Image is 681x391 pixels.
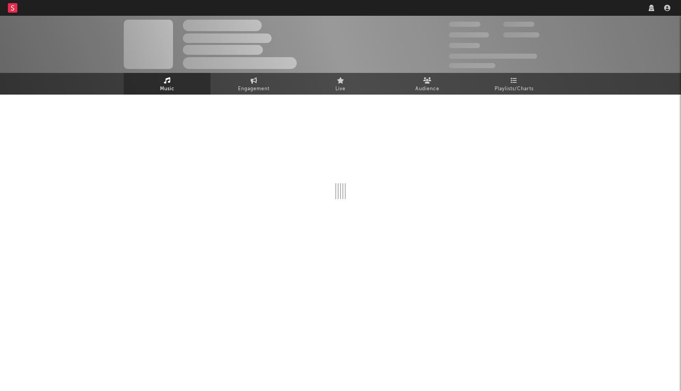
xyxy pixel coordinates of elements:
span: Jump Score: 85.0 [449,63,495,68]
span: 100,000 [449,43,480,48]
a: Playlists/Charts [471,73,557,95]
a: Live [297,73,384,95]
span: Music [160,84,175,94]
span: 300,000 [449,22,480,27]
a: Audience [384,73,471,95]
span: Audience [415,84,439,94]
a: Engagement [210,73,297,95]
span: Live [335,84,346,94]
span: 50,000,000 Monthly Listeners [449,54,537,59]
span: 100,000 [503,22,534,27]
span: 50,000,000 [449,32,489,37]
a: Music [124,73,210,95]
span: Engagement [238,84,270,94]
span: Playlists/Charts [495,84,534,94]
span: 1,000,000 [503,32,540,37]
